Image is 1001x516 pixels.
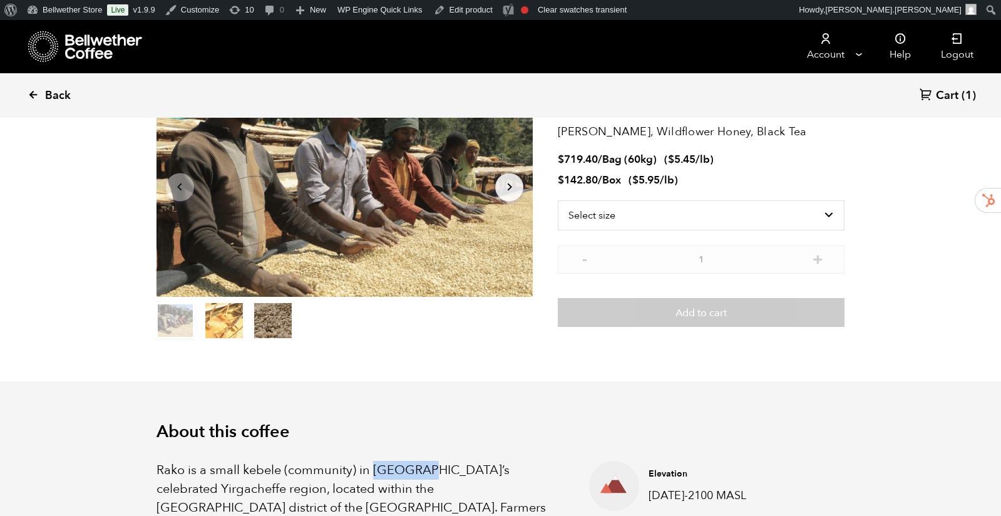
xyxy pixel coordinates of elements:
[521,6,528,14] div: Focus keyphrase not set
[875,20,926,73] a: Help
[649,468,767,480] h4: Elevation
[45,88,71,103] span: Back
[926,20,988,73] a: Logout
[810,252,826,264] button: +
[157,422,845,442] h2: About this coffee
[668,152,674,167] span: $
[558,152,564,167] span: $
[558,173,598,187] bdi: 142.80
[602,152,657,167] span: Bag (60kg)
[668,152,696,167] bdi: 5.45
[558,173,564,187] span: $
[962,88,976,103] span: (1)
[558,152,598,167] bdi: 719.40
[632,173,639,187] span: $
[936,88,958,103] span: Cart
[577,252,592,264] button: -
[632,173,660,187] bdi: 5.95
[664,152,714,167] span: ( )
[598,173,602,187] span: /
[660,173,674,187] span: /lb
[107,4,128,16] a: Live
[558,298,844,327] button: Add to cart
[826,5,962,14] span: [PERSON_NAME].[PERSON_NAME]
[787,20,864,73] a: Account
[602,173,621,187] span: Box
[629,173,678,187] span: ( )
[696,152,710,167] span: /lb
[558,123,844,140] p: [PERSON_NAME], Wildflower Honey, Black Tea
[598,152,602,167] span: /
[920,88,976,105] a: Cart (1)
[649,487,767,504] p: [DATE]-2100 MASL
[558,98,844,119] h2: Rako Washed ([DATE])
